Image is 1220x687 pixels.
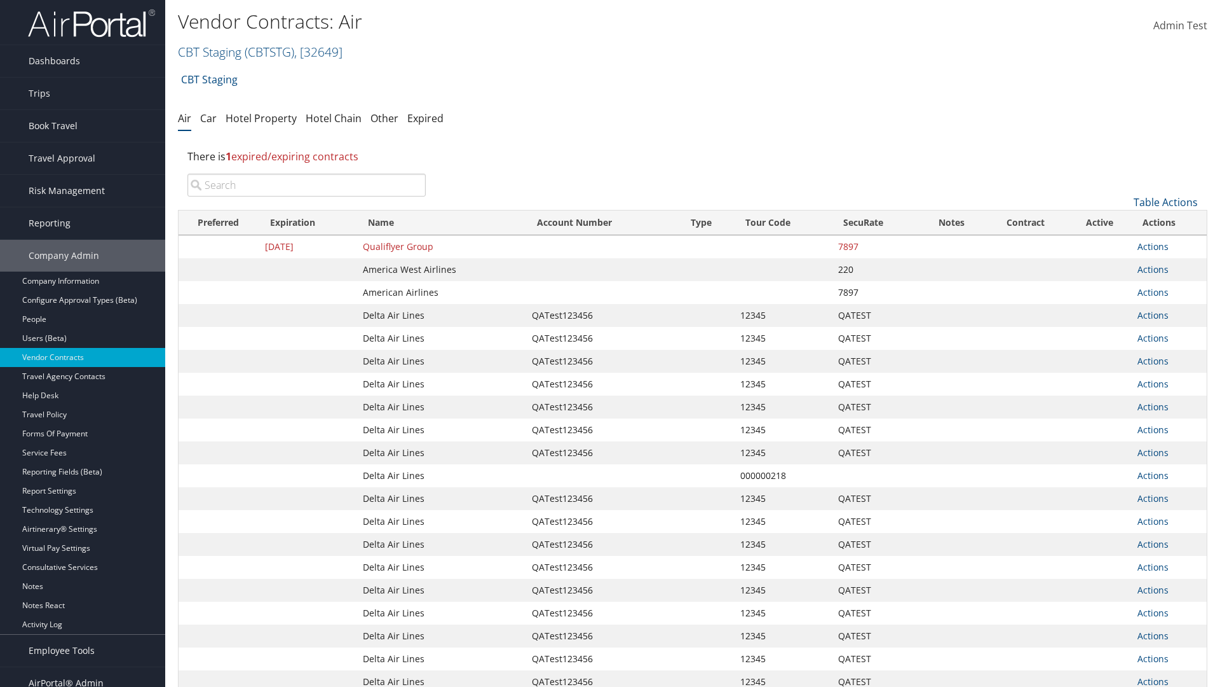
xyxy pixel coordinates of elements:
td: 12345 [734,327,832,350]
td: [DATE] [259,235,356,258]
td: QATest123456 [525,327,679,350]
a: Actions [1137,653,1169,665]
span: , [ 32649 ] [294,43,342,60]
td: 7897 [832,281,920,304]
a: Actions [1137,447,1169,459]
th: Contract: activate to sort column ascending [983,211,1068,235]
td: QATEST [832,556,920,579]
a: Actions [1137,561,1169,573]
a: Hotel Chain [306,111,362,125]
td: 12345 [734,510,832,533]
td: Delta Air Lines [356,602,525,625]
td: QATest123456 [525,396,679,419]
span: Dashboards [29,45,80,77]
td: 220 [832,258,920,281]
td: QATEST [832,304,920,327]
td: America West Airlines [356,258,525,281]
img: airportal-logo.png [28,8,155,38]
td: QATest123456 [525,373,679,396]
td: QATEST [832,419,920,441]
a: Actions [1137,401,1169,413]
strong: 1 [226,149,231,163]
td: Delta Air Lines [356,304,525,327]
th: Account Number: activate to sort column ascending [525,211,679,235]
a: Actions [1137,469,1169,482]
td: QATEST [832,396,920,419]
td: Delta Air Lines [356,487,525,510]
a: Actions [1137,240,1169,253]
a: Actions [1137,309,1169,321]
td: 12345 [734,350,832,373]
th: Preferred: activate to sort column ascending [179,211,259,235]
td: 12345 [734,396,832,419]
a: Actions [1137,492,1169,504]
th: Type: activate to sort column ascending [679,211,734,235]
td: Delta Air Lines [356,419,525,441]
th: Tour Code: activate to sort column ascending [734,211,832,235]
td: QATEST [832,648,920,670]
a: Expired [407,111,444,125]
span: Travel Approval [29,142,95,174]
td: QATEST [832,602,920,625]
div: There is [178,139,1207,174]
td: Delta Air Lines [356,350,525,373]
span: Reporting [29,207,71,239]
td: QATest123456 [525,579,679,602]
td: QATEST [832,579,920,602]
span: Admin Test [1153,18,1207,32]
td: Delta Air Lines [356,533,525,556]
span: Trips [29,78,50,109]
a: Table Actions [1134,195,1198,209]
td: Delta Air Lines [356,579,525,602]
a: Actions [1137,515,1169,527]
span: Risk Management [29,175,105,207]
a: Actions [1137,332,1169,344]
td: 12345 [734,373,832,396]
td: 12345 [734,441,832,464]
td: QATest123456 [525,487,679,510]
a: Actions [1137,424,1169,436]
td: 12345 [734,419,832,441]
th: Expiration: activate to sort column descending [259,211,356,235]
th: Actions [1131,211,1207,235]
td: 000000218 [734,464,832,487]
td: 12345 [734,648,832,670]
td: 12345 [734,533,832,556]
th: Name: activate to sort column ascending [356,211,525,235]
a: Hotel Property [226,111,297,125]
td: Delta Air Lines [356,441,525,464]
span: Employee Tools [29,635,95,667]
span: ( CBTSTG ) [245,43,294,60]
span: expired/expiring contracts [226,149,358,163]
th: Notes: activate to sort column ascending [920,211,983,235]
td: Delta Air Lines [356,625,525,648]
a: Actions [1137,263,1169,275]
td: QATEST [832,510,920,533]
td: QATest123456 [525,510,679,533]
td: QATest123456 [525,304,679,327]
td: QATest123456 [525,419,679,441]
a: Actions [1137,355,1169,367]
td: QATest123456 [525,350,679,373]
td: American Airlines [356,281,525,304]
a: CBT Staging [181,67,238,92]
a: Actions [1137,286,1169,298]
td: QATest123456 [525,556,679,579]
span: Book Travel [29,110,78,142]
td: Qualiflyer Group [356,235,525,258]
td: Delta Air Lines [356,396,525,419]
td: QATEST [832,533,920,556]
td: Delta Air Lines [356,464,525,487]
td: 12345 [734,487,832,510]
td: Delta Air Lines [356,510,525,533]
td: QATest123456 [525,602,679,625]
td: QATest123456 [525,648,679,670]
td: 12345 [734,625,832,648]
td: QATEST [832,350,920,373]
td: QATEST [832,625,920,648]
a: Car [200,111,217,125]
a: Actions [1137,630,1169,642]
td: Delta Air Lines [356,648,525,670]
td: QATEST [832,487,920,510]
td: 12345 [734,556,832,579]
